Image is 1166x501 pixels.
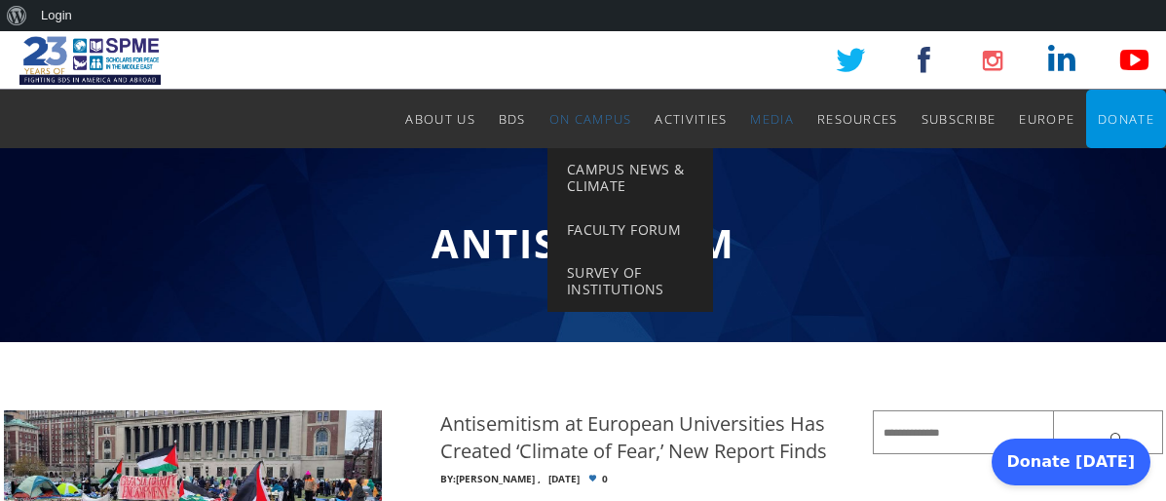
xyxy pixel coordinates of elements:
[922,110,997,128] span: Subscribe
[499,90,526,148] a: BDS
[547,209,713,252] a: Faculty Forum
[19,31,161,90] img: SPME
[440,472,456,485] span: By:
[456,472,535,485] a: [PERSON_NAME]
[547,251,713,312] a: Survey of Institutions
[549,90,632,148] a: On Campus
[567,220,681,239] span: Faculty Forum
[1019,110,1074,128] span: Europe
[567,263,664,298] span: Survey of Institutions
[548,474,580,484] time: [DATE]
[405,110,474,128] span: About Us
[432,216,735,270] span: Antisemitism
[1098,90,1154,148] a: Donate
[655,90,727,148] a: Activities
[547,148,713,209] a: Campus News & Climate
[549,110,632,128] span: On Campus
[499,110,526,128] span: BDS
[750,90,794,148] a: Media
[440,410,844,465] h4: Antisemitism at European Universities Has Created ‘Climate of Fear,’ New Report Finds
[817,110,898,128] span: Resources
[1019,90,1074,148] a: Europe
[1098,110,1154,128] span: Donate
[655,110,727,128] span: Activities
[567,160,684,195] span: Campus News & Climate
[405,90,474,148] a: About Us
[750,110,794,128] span: Media
[440,474,844,484] div: 0
[922,90,997,148] a: Subscribe
[817,90,898,148] a: Resources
